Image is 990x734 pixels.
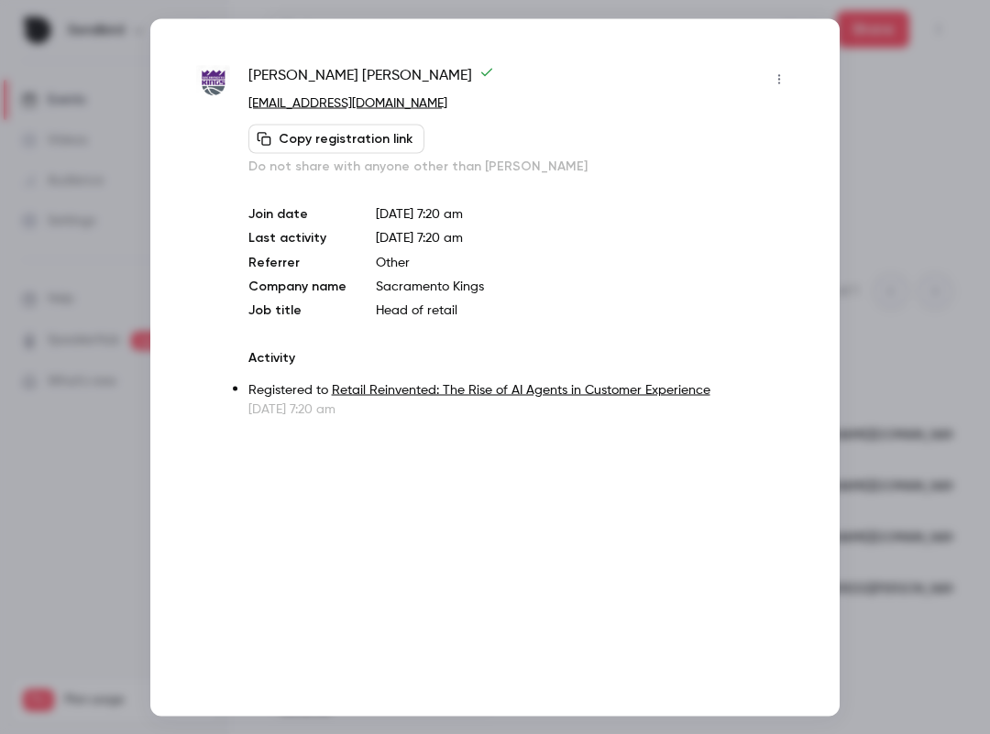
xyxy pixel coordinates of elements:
[248,124,424,153] button: Copy registration link
[248,157,794,175] p: Do not share with anyone other than [PERSON_NAME]
[248,253,346,271] p: Referrer
[376,301,794,319] p: Head of retail
[196,66,230,100] img: kings.com
[248,96,447,109] a: [EMAIL_ADDRESS][DOMAIN_NAME]
[376,231,463,244] span: [DATE] 7:20 am
[332,383,710,396] a: Retail Reinvented: The Rise of AI Agents in Customer Experience
[248,301,346,319] p: Job title
[248,64,494,93] span: [PERSON_NAME] [PERSON_NAME]
[248,277,346,295] p: Company name
[376,253,794,271] p: Other
[376,204,794,223] p: [DATE] 7:20 am
[248,228,346,247] p: Last activity
[248,348,794,367] p: Activity
[248,204,346,223] p: Join date
[248,380,794,400] p: Registered to
[376,277,794,295] p: Sacramento Kings
[248,400,794,418] p: [DATE] 7:20 am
